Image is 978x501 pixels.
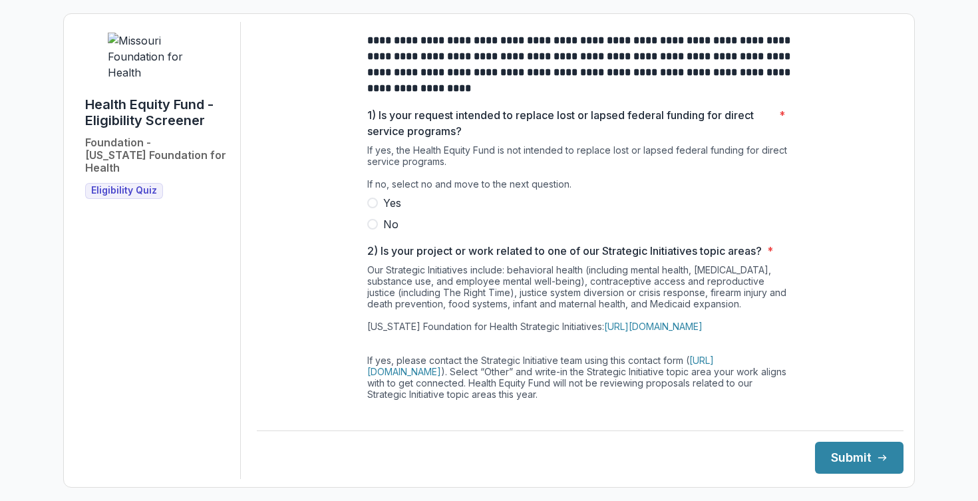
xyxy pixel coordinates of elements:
[367,243,762,259] p: 2) Is your project or work related to one of our Strategic Initiatives topic areas?
[815,442,903,474] button: Submit
[604,321,703,332] a: [URL][DOMAIN_NAME]
[367,107,774,139] p: 1) Is your request intended to replace lost or lapsed federal funding for direct service programs?
[367,144,793,195] div: If yes, the Health Equity Fund is not intended to replace lost or lapsed federal funding for dire...
[367,355,714,377] a: [URL][DOMAIN_NAME]
[383,195,401,211] span: Yes
[85,136,230,175] h2: Foundation - [US_STATE] Foundation for Health
[108,33,208,81] img: Missouri Foundation for Health
[383,216,399,232] span: No
[91,185,157,196] span: Eligibility Quiz
[367,264,793,428] div: Our Strategic Initiatives include: behavioral health (including mental health, [MEDICAL_DATA], su...
[85,96,230,128] h1: Health Equity Fund - Eligibility Screener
